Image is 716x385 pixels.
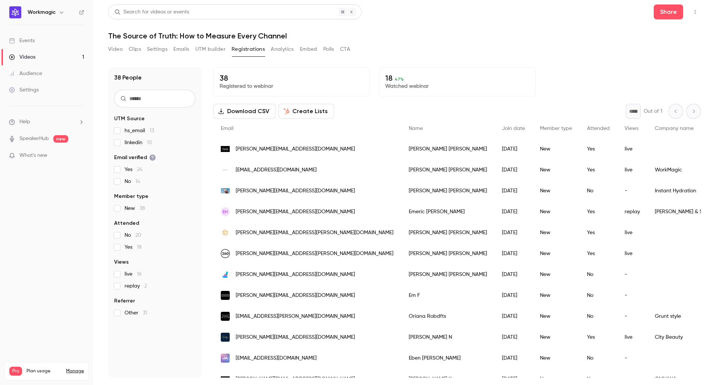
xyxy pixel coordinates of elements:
[689,6,701,18] button: Top Bar Actions
[114,115,195,317] section: facet-groups
[114,193,148,200] span: Member type
[236,208,355,216] span: [PERSON_NAME][EMAIL_ADDRESS][DOMAIN_NAME]
[19,118,30,126] span: Help
[221,126,233,131] span: Email
[53,135,68,143] span: new
[540,126,572,131] span: Member type
[114,220,139,227] span: Attended
[580,222,617,243] div: Yes
[409,126,423,131] span: Name
[533,243,580,264] div: New
[213,104,276,119] button: Download CSV
[401,159,494,180] div: [PERSON_NAME] [PERSON_NAME]
[580,348,617,369] div: No
[221,228,230,237] img: kindredbravely.com
[236,333,355,341] span: [PERSON_NAME][EMAIL_ADDRESS][DOMAIN_NAME]
[617,222,647,243] div: live
[114,258,129,266] span: Views
[28,9,56,16] h6: Workmagic
[221,376,230,382] img: omnana.com
[617,201,647,222] div: replay
[533,285,580,306] div: New
[147,43,167,55] button: Settings
[580,139,617,159] div: Yes
[139,206,145,211] span: 38
[9,53,35,61] div: Videos
[236,166,317,174] span: [EMAIL_ADDRESS][DOMAIN_NAME]
[494,264,533,285] div: [DATE]
[580,201,617,222] div: Yes
[401,139,494,159] div: [PERSON_NAME] [PERSON_NAME]
[125,309,147,317] span: Other
[395,77,404,82] span: 47 %
[494,201,533,222] div: [DATE]
[125,139,152,146] span: linkedin
[494,139,533,159] div: [DATE]
[236,375,355,383] span: [PERSON_NAME][EMAIL_ADDRESS][DOMAIN_NAME]
[232,43,265,55] button: Registrations
[533,327,580,348] div: New
[494,306,533,327] div: [DATE]
[236,187,355,195] span: [PERSON_NAME][EMAIL_ADDRESS][DOMAIN_NAME]
[19,152,47,159] span: What's new
[221,291,230,300] img: chatlabs.com
[114,297,135,305] span: Referrer
[108,43,123,55] button: Video
[236,229,393,237] span: [PERSON_NAME][EMAIL_ADDRESS][PERSON_NAME][DOMAIN_NAME]
[125,282,147,290] span: replay
[401,264,494,285] div: [PERSON_NAME] [PERSON_NAME]
[533,348,580,369] div: New
[580,159,617,180] div: Yes
[271,43,294,55] button: Analytics
[401,348,494,369] div: Eben [PERSON_NAME]
[125,232,141,239] span: No
[129,43,141,55] button: Clips
[125,178,140,185] span: No
[617,327,647,348] div: live
[401,306,494,327] div: Oriana Robdfts
[236,292,355,299] span: [PERSON_NAME][EMAIL_ADDRESS][DOMAIN_NAME]
[533,264,580,285] div: New
[617,180,647,201] div: -
[221,270,230,279] img: prettylitter.co
[533,222,580,243] div: New
[221,165,230,174] img: workmagic.io
[221,188,230,193] img: instanthydration.com
[655,126,694,131] span: Company name
[9,118,84,126] li: help-dropdown-opener
[617,348,647,369] div: -
[644,108,662,115] p: Out of 1
[220,83,364,90] p: Registered to webinar
[323,43,334,55] button: Polls
[114,115,145,122] span: UTM Source
[137,271,142,277] span: 16
[26,368,62,374] span: Plan usage
[340,43,350,55] button: CTA
[279,104,334,119] button: Create Lists
[617,264,647,285] div: -
[580,264,617,285] div: No
[533,139,580,159] div: New
[502,126,525,131] span: Join date
[221,354,230,363] img: open.store
[494,327,533,348] div: [DATE]
[401,285,494,306] div: Em F
[617,139,647,159] div: live
[223,208,228,215] span: EH
[617,243,647,264] div: live
[220,74,364,83] p: 38
[114,8,189,16] div: Search for videos or events
[114,73,142,82] h1: 38 People
[236,250,393,258] span: [PERSON_NAME][EMAIL_ADDRESS][PERSON_NAME][DOMAIN_NAME]
[221,146,230,152] img: davidprotein.com
[533,159,580,180] div: New
[173,43,189,55] button: Emails
[221,312,230,321] img: gruntstyle.com
[150,128,154,133] span: 13
[9,37,35,44] div: Events
[137,167,142,172] span: 24
[9,70,42,77] div: Audience
[401,201,494,222] div: Emeric [PERSON_NAME]
[236,145,355,153] span: [PERSON_NAME][EMAIL_ADDRESS][DOMAIN_NAME]
[135,233,141,238] span: 20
